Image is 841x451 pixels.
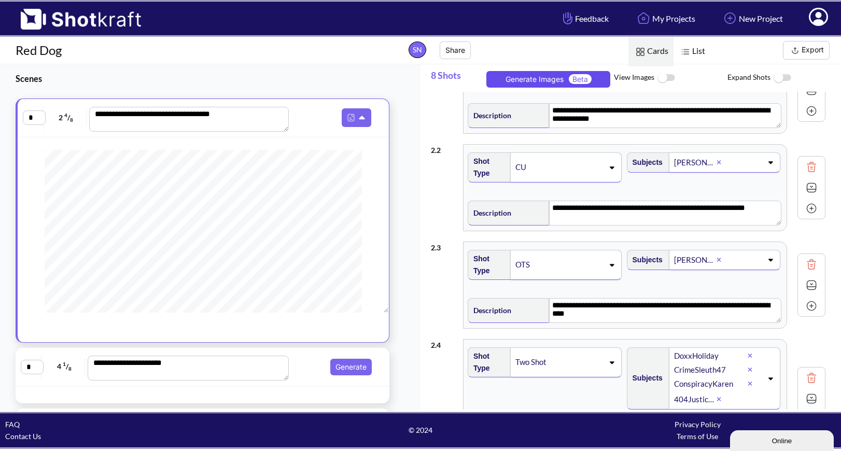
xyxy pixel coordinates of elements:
span: Beta [569,74,592,84]
img: Add Icon [804,298,819,314]
span: Feedback [560,12,609,24]
img: Add Icon [804,201,819,216]
div: Privacy Policy [559,418,836,430]
img: Expand Icon [804,391,819,406]
img: Expand Icon [804,180,819,195]
img: List Icon [679,45,692,59]
div: CU [514,160,566,174]
span: View Images [614,67,727,89]
div: [PERSON_NAME] [673,156,717,170]
img: Trash Icon [804,370,819,386]
span: Cards [628,37,674,66]
button: Share [440,41,471,59]
h3: Scenes [16,73,395,84]
span: 4 [64,112,67,118]
span: Subjects [627,154,663,171]
button: Export [783,41,830,60]
img: Add Icon [804,103,819,119]
span: Shot Type [468,348,506,377]
span: © 2024 [282,424,559,436]
a: New Project [713,5,791,32]
span: Subjects [627,251,663,269]
span: List [674,37,710,66]
iframe: chat widget [730,428,836,451]
div: CrimeSleuth47 [673,363,748,377]
div: ConspiracyKaren [673,377,748,391]
img: Hand Icon [560,9,575,27]
div: Two Shot [514,355,566,369]
span: Description [468,204,511,221]
span: Description [468,302,511,319]
span: 8 [70,117,73,123]
img: ToggleOff Icon [654,67,678,89]
img: Trash Icon [804,257,819,272]
div: DoxxHoliday [673,349,748,363]
span: Shot Type [468,153,506,182]
img: Expand Icon [804,277,819,293]
span: Description [468,107,511,124]
div: 404JusticeNotFound [673,392,717,406]
a: FAQ [5,420,20,429]
img: Trash Icon [804,159,819,175]
button: Generate ImagesBeta [486,71,610,88]
div: Terms of Use [559,430,836,442]
span: 8 [68,366,72,372]
img: Home Icon [635,9,652,27]
span: Shot Type [468,250,506,279]
img: Card Icon [634,45,647,59]
span: SN [409,41,426,58]
span: 4 / [44,358,85,375]
img: ToggleOff Icon [770,67,794,89]
span: Expand Shots [727,67,841,89]
span: Subjects [627,370,663,387]
img: Export Icon [789,44,802,57]
div: 2 . 2 [431,139,458,156]
div: [PERSON_NAME] [673,253,717,267]
img: Pdf Icon [344,111,358,124]
button: Generate [330,359,372,375]
span: 1 [63,361,66,367]
a: My Projects [627,5,703,32]
span: 8 Shots [431,64,483,92]
div: 2 . 3 [431,236,458,253]
img: Add Icon [721,9,739,27]
a: Contact Us [5,432,41,441]
div: OTS [514,258,566,272]
div: 2 . 4 [431,334,458,351]
span: 2 / [46,109,87,126]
